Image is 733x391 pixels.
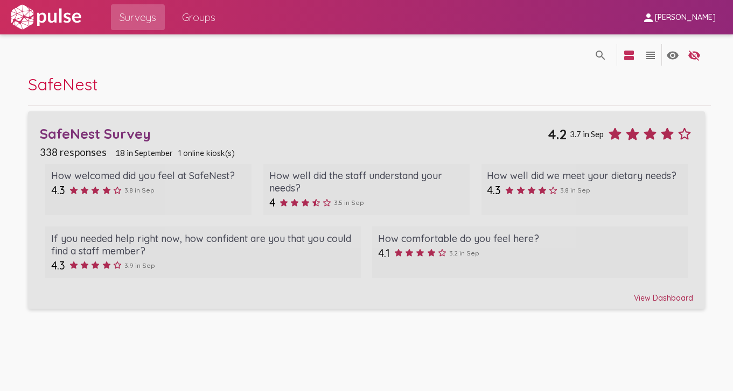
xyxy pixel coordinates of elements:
[40,125,548,142] div: SafeNest Survey
[666,49,679,62] mat-icon: language
[662,44,683,66] button: language
[28,111,705,309] a: SafeNest Survey4.23.7 in Sep338 responses18 in September1 online kiosk(s)How welcomed did you fee...
[618,44,640,66] button: language
[570,129,604,139] span: 3.7 in Sep
[178,148,235,158] span: 1 online kiosk(s)
[640,44,661,66] button: language
[115,148,173,158] span: 18 in September
[644,49,657,62] mat-icon: language
[633,7,724,27] button: [PERSON_NAME]
[173,4,224,30] a: Groups
[623,49,636,62] mat-icon: language
[51,183,65,197] span: 4.3
[269,169,464,194] div: How well did the staff understand your needs?
[40,146,107,158] span: 338 responses
[449,249,479,257] span: 3.2 in Sep
[28,74,98,95] span: SafeNest
[487,183,501,197] span: 4.3
[111,4,165,30] a: Surveys
[655,13,716,23] span: [PERSON_NAME]
[590,44,611,66] button: language
[594,49,607,62] mat-icon: language
[642,11,655,24] mat-icon: person
[548,126,567,143] span: 4.2
[51,232,355,257] div: If you needed help right now, how confident are you that you could find a staff member?
[378,232,682,245] div: How comfortable do you feel here?
[40,283,694,303] div: View Dashboard
[378,246,390,260] span: 4.1
[124,186,155,194] span: 3.8 in Sep
[51,259,65,272] span: 4.3
[269,196,275,209] span: 4
[683,44,705,66] button: language
[51,169,246,182] div: How welcomed did you feel at SafeNest?
[688,49,701,62] mat-icon: language
[120,8,156,27] span: Surveys
[9,4,83,31] img: white-logo.svg
[334,198,364,207] span: 3.5 in Sep
[182,8,215,27] span: Groups
[124,261,155,269] span: 3.9 in Sep
[560,186,590,194] span: 3.8 in Sep
[487,169,682,182] div: How well did we meet your dietary needs?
